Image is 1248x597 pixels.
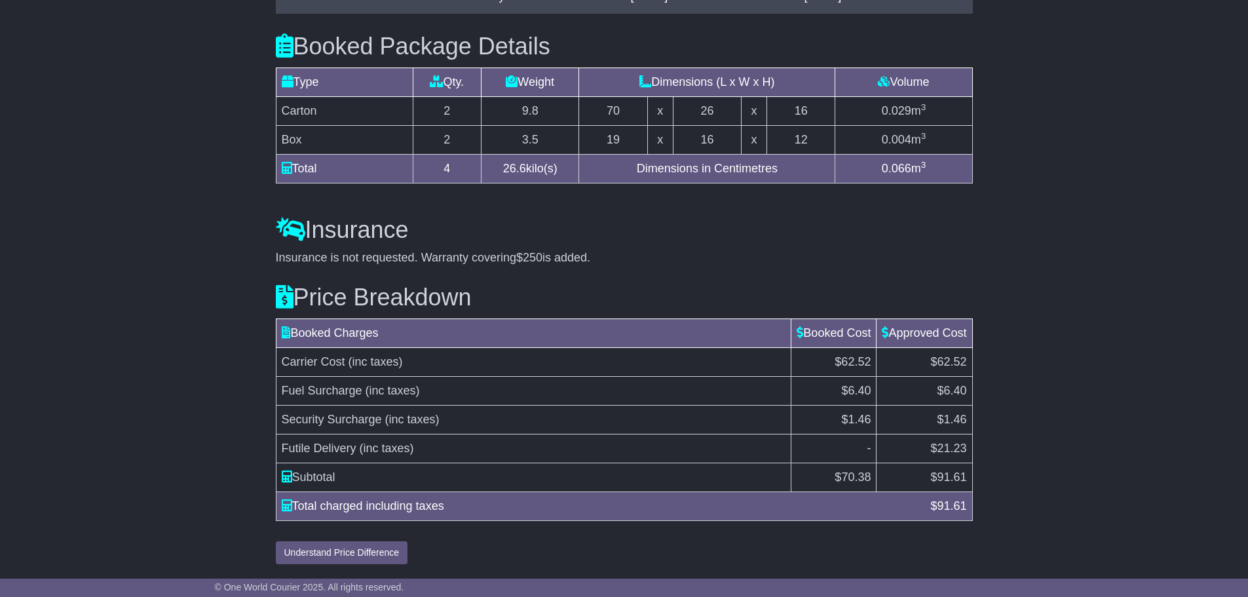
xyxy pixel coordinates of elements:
span: 91.61 [937,499,966,512]
td: Box [276,126,413,155]
span: Fuel Surcharge [282,384,362,397]
h3: Insurance [276,217,973,243]
span: - [867,442,871,455]
td: 70 [579,97,648,126]
h3: Price Breakdown [276,284,973,311]
div: Total charged including taxes [275,497,924,515]
span: Futile Delivery [282,442,356,455]
span: (inc taxes) [366,384,420,397]
td: Type [276,68,413,97]
span: $6.40 [841,384,871,397]
span: Carrier Cost [282,355,345,368]
td: Booked Charges [276,318,791,347]
span: $1.46 [841,413,871,426]
td: 9.8 [482,97,579,126]
span: $6.40 [937,384,966,397]
span: $1.46 [937,413,966,426]
td: $ [877,463,972,491]
td: m [835,155,972,183]
span: 91.61 [937,471,966,484]
td: m [835,97,972,126]
sup: 3 [921,131,926,141]
td: kilo(s) [482,155,579,183]
td: Dimensions (L x W x H) [579,68,835,97]
span: © One World Courier 2025. All rights reserved. [215,582,404,592]
td: Qty. [413,68,482,97]
div: Insurance is not requested. Warranty covering is added. [276,251,973,265]
td: 16 [673,126,742,155]
div: $ [924,497,973,515]
td: m [835,126,972,155]
td: Total [276,155,413,183]
td: Carton [276,97,413,126]
td: x [647,126,673,155]
td: Weight [482,68,579,97]
td: Subtotal [276,463,791,491]
span: 26.6 [503,162,526,175]
td: Approved Cost [877,318,972,347]
span: $21.23 [930,442,966,455]
span: (inc taxes) [385,413,440,426]
td: x [647,97,673,126]
td: 12 [766,126,835,155]
td: 2 [413,97,482,126]
td: Dimensions in Centimetres [579,155,835,183]
td: x [742,97,767,126]
span: 0.004 [882,133,911,146]
span: $62.52 [930,355,966,368]
td: 2 [413,126,482,155]
span: 70.38 [841,471,871,484]
h3: Booked Package Details [276,33,973,60]
td: Volume [835,68,972,97]
td: 16 [766,97,835,126]
span: (inc taxes) [349,355,403,368]
td: x [742,126,767,155]
td: 4 [413,155,482,183]
span: (inc taxes) [360,442,414,455]
td: 19 [579,126,648,155]
span: $250 [516,251,542,264]
span: 0.029 [882,104,911,117]
td: 26 [673,97,742,126]
button: Understand Price Difference [276,541,408,564]
span: 0.066 [882,162,911,175]
sup: 3 [921,160,926,170]
td: $ [791,463,877,491]
span: Security Surcharge [282,413,382,426]
td: 3.5 [482,126,579,155]
sup: 3 [921,102,926,112]
span: $62.52 [835,355,871,368]
td: Booked Cost [791,318,877,347]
